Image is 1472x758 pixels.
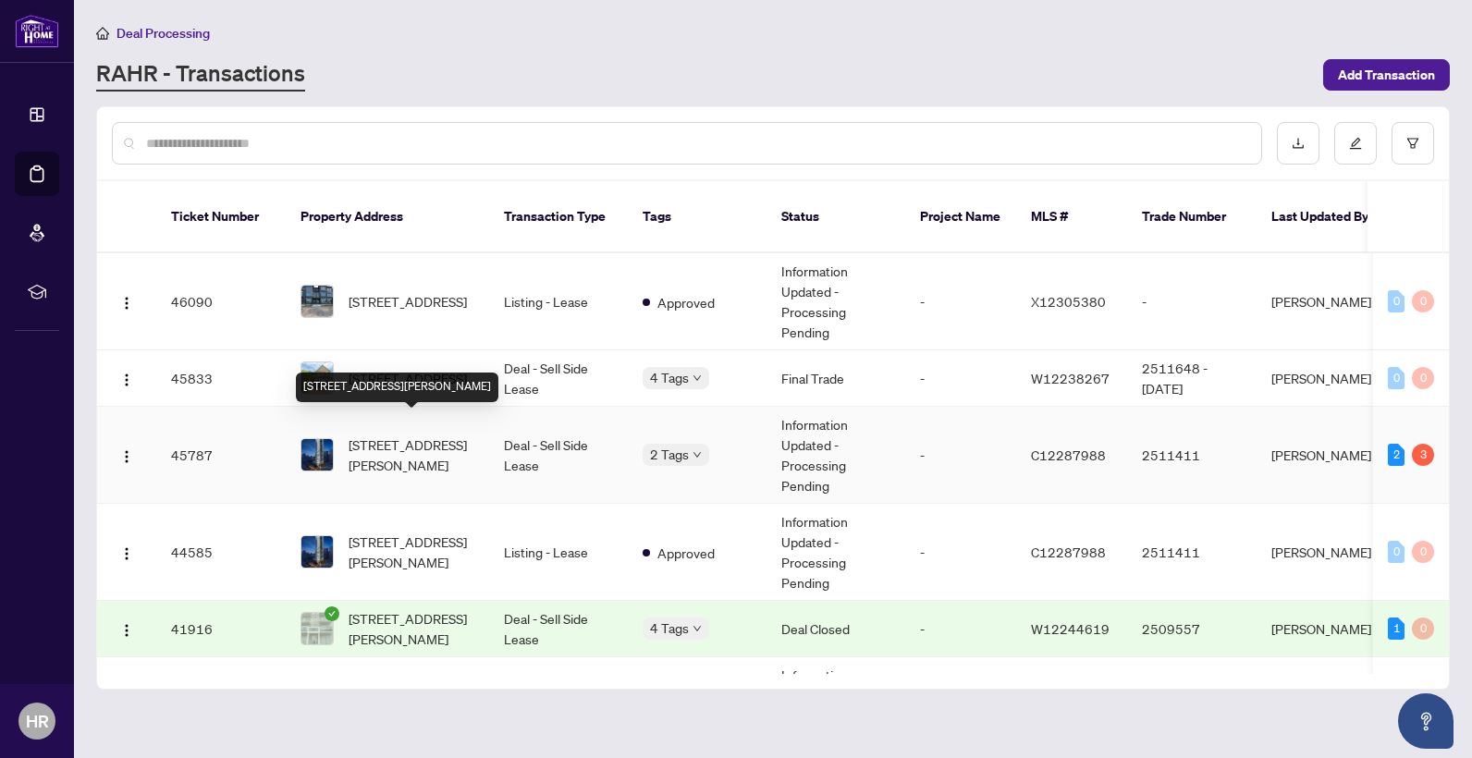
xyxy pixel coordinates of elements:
button: Logo [112,614,141,643]
td: 45833 [156,350,286,407]
td: - [905,504,1016,601]
td: Information Updated - Processing Pending [767,407,905,504]
div: 1 [1388,617,1405,640]
span: [STREET_ADDRESS] [349,291,467,312]
div: 0 [1412,541,1434,563]
th: Trade Number [1127,181,1257,253]
td: Listing - Lease [489,253,628,350]
td: - [1127,253,1257,350]
div: 0 [1412,367,1434,389]
td: - [905,350,1016,407]
td: 41916 [156,601,286,657]
span: check-circle [325,606,339,621]
th: Ticket Number [156,181,286,253]
td: - [905,657,1016,754]
td: Information Updated - Processing Pending [767,504,905,601]
span: 4 Tags [650,367,689,388]
span: Approved [657,292,715,312]
button: Logo [112,537,141,567]
td: [PERSON_NAME] [1257,253,1395,350]
td: 2511411 [1127,407,1257,504]
span: Add Transaction [1338,60,1435,90]
td: [PERSON_NAME] [1257,407,1395,504]
span: edit [1349,137,1362,150]
img: thumbnail-img [301,536,333,568]
img: thumbnail-img [301,362,333,394]
td: Deal Closed [767,601,905,657]
span: 2 Tags [650,444,689,465]
span: C12287988 [1031,446,1106,463]
span: X12305380 [1031,293,1106,310]
button: Add Transaction [1323,59,1450,91]
span: [STREET_ADDRESS][PERSON_NAME] [349,532,474,572]
button: edit [1334,122,1377,165]
img: logo [15,14,59,48]
td: - [905,253,1016,350]
td: 45787 [156,407,286,504]
button: download [1277,122,1319,165]
td: Deal - Sell Side Lease [489,601,628,657]
span: 4 Tags [650,617,689,639]
button: Logo [112,363,141,393]
span: download [1292,137,1305,150]
td: 41103 [156,657,286,754]
div: 2 [1388,444,1405,466]
img: thumbnail-img [301,613,333,644]
th: Last Updated By [1257,181,1395,253]
th: Property Address [286,181,489,253]
span: Deal Processing [117,25,210,42]
th: Project Name [905,181,1016,253]
span: down [693,450,702,459]
td: Listing - Lease [489,657,628,754]
td: [PERSON_NAME] [1257,601,1395,657]
div: 3 [1412,444,1434,466]
span: [STREET_ADDRESS] [349,368,467,388]
div: 0 [1388,541,1405,563]
img: Logo [119,623,134,638]
td: 2511411 [1127,504,1257,601]
td: - [905,601,1016,657]
td: Information Updated - Processing Pending [767,657,905,754]
span: down [693,624,702,633]
div: 0 [1412,617,1434,640]
td: [PERSON_NAME] [1257,350,1395,407]
td: [PERSON_NAME] [1257,657,1395,754]
img: thumbnail-img [301,439,333,471]
div: 0 [1388,290,1405,312]
span: home [96,27,109,40]
span: W12244619 [1031,620,1110,637]
th: MLS # [1016,181,1127,253]
img: Logo [119,296,134,311]
td: 2511648 - [DATE] [1127,350,1257,407]
img: Logo [119,449,134,464]
td: Listing - Lease [489,504,628,601]
td: 2509557 [1127,601,1257,657]
span: filter [1406,137,1419,150]
td: - [905,407,1016,504]
button: Logo [112,287,141,316]
span: [STREET_ADDRESS][PERSON_NAME] [349,608,474,649]
th: Transaction Type [489,181,628,253]
span: [STREET_ADDRESS][PERSON_NAME] [349,434,474,475]
td: 2509557 [1127,657,1257,754]
span: W12238267 [1031,370,1110,386]
td: 46090 [156,253,286,350]
button: Open asap [1398,693,1454,749]
span: Approved [657,543,715,563]
div: 0 [1388,367,1405,389]
a: RAHR - Transactions [96,58,305,92]
img: thumbnail-img [301,286,333,317]
th: Status [767,181,905,253]
img: Logo [119,546,134,561]
div: 0 [1412,290,1434,312]
button: Logo [112,440,141,470]
td: Information Updated - Processing Pending [767,253,905,350]
td: Final Trade [767,350,905,407]
th: Tags [628,181,767,253]
img: Logo [119,373,134,387]
td: 44585 [156,504,286,601]
span: down [693,373,702,383]
button: filter [1392,122,1434,165]
td: Deal - Sell Side Lease [489,407,628,504]
span: C12287988 [1031,544,1106,560]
